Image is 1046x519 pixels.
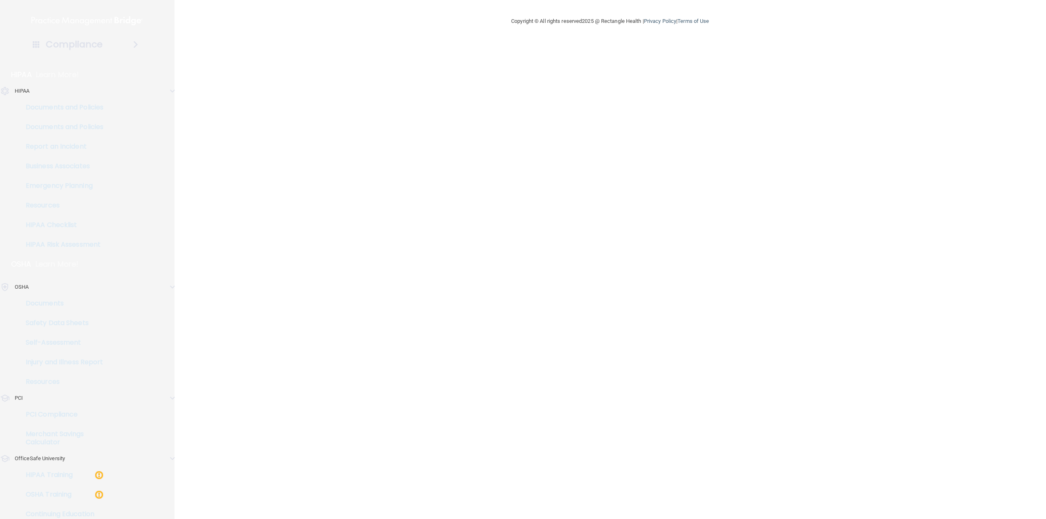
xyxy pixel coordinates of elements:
[94,470,104,480] img: warning-circle.0cc9ac19.png
[15,86,30,96] p: HIPAA
[5,241,117,249] p: HIPAA Risk Assessment
[5,410,117,419] p: PCI Compliance
[5,358,117,366] p: Injury and Illness Report
[36,70,79,80] p: Learn More!
[5,471,73,479] p: HIPAA Training
[5,490,72,499] p: OSHA Training
[5,339,117,347] p: Self-Assessment
[5,143,117,151] p: Report an Incident
[15,393,23,403] p: PCI
[5,103,117,111] p: Documents and Policies
[15,454,65,463] p: OfficeSafe University
[644,18,676,24] a: Privacy Policy
[5,299,117,307] p: Documents
[5,510,117,518] p: Continuing Education
[5,221,117,229] p: HIPAA Checklist
[94,490,104,500] img: warning-circle.0cc9ac19.png
[5,162,117,170] p: Business Associates
[5,378,117,386] p: Resources
[5,201,117,209] p: Resources
[46,39,103,50] h4: Compliance
[36,259,79,269] p: Learn More!
[5,123,117,131] p: Documents and Policies
[461,8,759,34] div: Copyright © All rights reserved 2025 @ Rectangle Health | |
[677,18,709,24] a: Terms of Use
[5,319,117,327] p: Safety Data Sheets
[11,70,32,80] p: HIPAA
[31,13,143,29] img: PMB logo
[15,282,29,292] p: OSHA
[5,182,117,190] p: Emergency Planning
[11,259,31,269] p: OSHA
[5,430,117,446] p: Merchant Savings Calculator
